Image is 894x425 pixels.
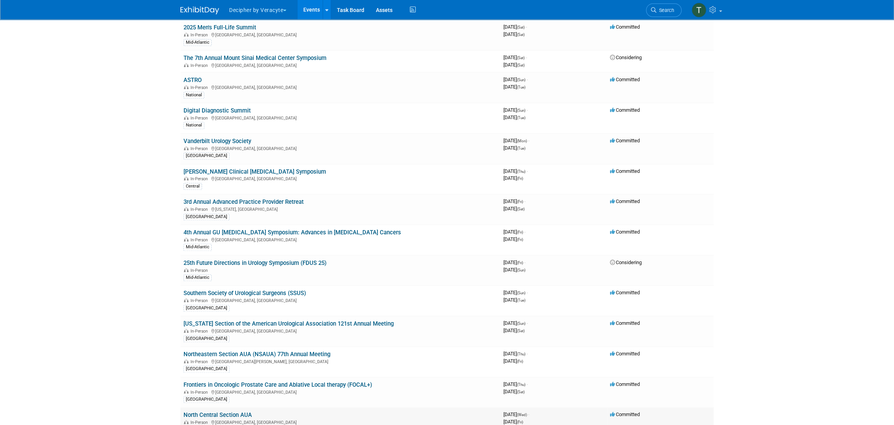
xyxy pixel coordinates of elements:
span: Committed [610,168,640,174]
div: Mid-Atlantic [184,244,212,251]
div: [GEOGRAPHIC_DATA], [GEOGRAPHIC_DATA] [184,62,497,68]
span: [DATE] [503,206,525,212]
span: - [528,411,529,417]
span: In-Person [190,329,210,334]
span: [DATE] [503,138,529,143]
span: (Wed) [517,413,527,417]
span: [DATE] [503,84,525,90]
a: [US_STATE] Section of the American Urological Association 121st Annual Meeting [184,320,394,327]
span: [DATE] [503,77,528,82]
span: (Sat) [517,25,525,29]
span: (Sun) [517,321,525,326]
img: In-Person Event [184,298,189,302]
span: Committed [610,107,640,113]
div: [GEOGRAPHIC_DATA], [GEOGRAPHIC_DATA] [184,175,497,181]
span: - [526,24,527,30]
img: In-Person Event [184,207,189,211]
a: Digital Diagnostic Summit [184,107,251,114]
div: National [184,122,204,129]
div: [GEOGRAPHIC_DATA], [GEOGRAPHIC_DATA] [184,31,497,38]
span: (Fri) [517,237,523,242]
span: (Fri) [517,230,523,234]
span: (Sat) [517,32,525,37]
div: [GEOGRAPHIC_DATA], [GEOGRAPHIC_DATA] [184,114,497,121]
span: (Thu) [517,382,525,387]
span: [DATE] [503,229,525,235]
span: [DATE] [503,145,525,151]
img: Tony Alvarado [692,3,706,17]
div: Mid-Atlantic [184,39,212,46]
div: [GEOGRAPHIC_DATA], [GEOGRAPHIC_DATA] [184,84,497,90]
span: - [524,259,525,265]
div: [GEOGRAPHIC_DATA] [184,335,229,342]
span: (Sat) [517,329,525,333]
span: (Sat) [517,207,525,211]
div: [GEOGRAPHIC_DATA], [GEOGRAPHIC_DATA] [184,145,497,151]
img: In-Person Event [184,329,189,333]
span: (Fri) [517,200,523,204]
img: In-Person Event [184,420,189,424]
span: - [527,320,528,326]
span: (Sun) [517,268,525,272]
a: [PERSON_NAME] Clinical [MEDICAL_DATA] Symposium [184,168,326,175]
span: In-Person [190,298,210,303]
span: (Tue) [517,116,525,120]
div: [US_STATE], [GEOGRAPHIC_DATA] [184,206,497,212]
span: [DATE] [503,168,528,174]
span: - [524,229,525,235]
span: [DATE] [503,411,529,417]
a: Northeastern Section AUA (NSAUA) 77th Annual Meeting [184,351,330,358]
span: In-Person [190,390,210,395]
span: [DATE] [503,328,525,333]
span: (Sun) [517,108,525,113]
div: [GEOGRAPHIC_DATA], [GEOGRAPHIC_DATA] [184,389,497,395]
span: [DATE] [503,320,528,326]
span: In-Person [190,268,210,273]
a: 25th Future Directions in Urology Symposium (FDUS 25) [184,259,326,266]
span: - [527,77,528,82]
span: [DATE] [503,24,527,30]
span: Committed [610,77,640,82]
img: In-Person Event [184,268,189,272]
span: (Fri) [517,176,523,181]
span: (Tue) [517,146,525,150]
div: [GEOGRAPHIC_DATA][PERSON_NAME], [GEOGRAPHIC_DATA] [184,358,497,364]
div: National [184,92,204,99]
span: (Fri) [517,420,523,424]
span: (Fri) [517,261,523,265]
span: In-Person [190,359,210,364]
span: [DATE] [503,358,523,364]
span: - [524,198,525,204]
span: [DATE] [503,290,528,295]
img: In-Person Event [184,85,189,89]
span: [DATE] [503,107,528,113]
img: ExhibitDay [180,7,219,14]
span: - [527,168,528,174]
span: - [527,381,528,387]
span: In-Person [190,116,210,121]
span: (Tue) [517,85,525,89]
span: (Sun) [517,78,525,82]
span: In-Person [190,176,210,181]
div: [GEOGRAPHIC_DATA] [184,396,229,403]
div: [GEOGRAPHIC_DATA], [GEOGRAPHIC_DATA] [184,236,497,242]
a: The 7th Annual Mount Sinai Medical Center Symposium [184,55,326,61]
span: (Fri) [517,359,523,364]
span: - [527,351,528,357]
span: Committed [610,24,640,30]
span: Committed [610,229,640,235]
span: Search [656,7,674,13]
a: Search [646,3,682,17]
div: Central [184,183,202,190]
a: ASTRO [184,77,202,84]
div: [GEOGRAPHIC_DATA] [184,305,229,312]
a: Southern Society of Urological Surgeons (SSUS) [184,290,306,297]
span: (Sat) [517,56,525,60]
div: [GEOGRAPHIC_DATA], [GEOGRAPHIC_DATA] [184,297,497,303]
img: In-Person Event [184,237,189,241]
span: [DATE] [503,236,523,242]
div: [GEOGRAPHIC_DATA] [184,213,229,220]
span: Committed [610,290,640,295]
span: [DATE] [503,297,525,303]
span: In-Person [190,237,210,242]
